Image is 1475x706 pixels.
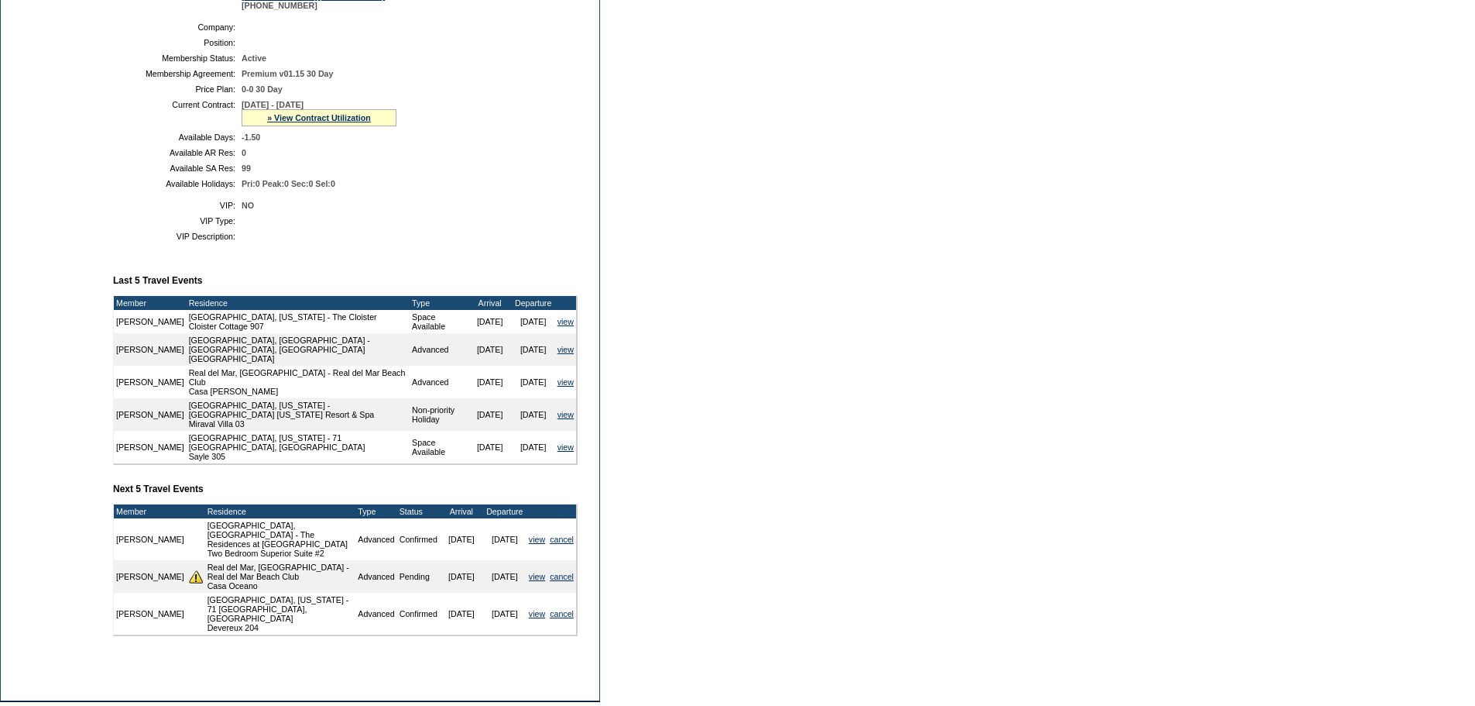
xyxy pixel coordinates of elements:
[242,133,260,142] span: -1.50
[410,366,468,398] td: Advanced
[114,310,187,333] td: [PERSON_NAME]
[114,398,187,431] td: [PERSON_NAME]
[114,505,187,518] td: Member
[512,333,555,366] td: [DATE]
[189,570,203,584] img: There are insufficient days and/or tokens to cover this reservation
[440,560,483,593] td: [DATE]
[113,484,204,494] b: Next 5 Travel Events
[119,164,235,173] td: Available SA Res:
[557,443,574,452] a: view
[114,333,187,366] td: [PERSON_NAME]
[397,560,440,593] td: Pending
[119,100,235,126] td: Current Contract:
[468,366,512,398] td: [DATE]
[410,310,468,333] td: Space Available
[205,505,356,518] td: Residence
[205,560,356,593] td: Real del Mar, [GEOGRAPHIC_DATA] - Real del Mar Beach Club Casa Oceano
[119,38,235,47] td: Position:
[187,333,410,366] td: [GEOGRAPHIC_DATA], [GEOGRAPHIC_DATA] - [GEOGRAPHIC_DATA], [GEOGRAPHIC_DATA] [GEOGRAPHIC_DATA]
[397,518,440,560] td: Confirmed
[119,53,235,63] td: Membership Status:
[355,518,396,560] td: Advanced
[114,366,187,398] td: [PERSON_NAME]
[113,275,202,286] b: Last 5 Travel Events
[410,398,468,431] td: Non-priority Holiday
[242,179,335,188] span: Pri:0 Peak:0 Sec:0 Sel:0
[187,296,410,310] td: Residence
[468,310,512,333] td: [DATE]
[267,113,371,122] a: » View Contract Utilization
[119,22,235,32] td: Company:
[483,505,527,518] td: Departure
[355,560,396,593] td: Advanced
[119,84,235,94] td: Price Plan:
[512,431,555,463] td: [DATE]
[468,333,512,366] td: [DATE]
[468,431,512,463] td: [DATE]
[410,333,468,366] td: Advanced
[410,296,468,310] td: Type
[410,431,468,463] td: Space Available
[557,377,574,387] a: view
[187,310,410,333] td: [GEOGRAPHIC_DATA], [US_STATE] - The Cloister Cloister Cottage 907
[242,53,266,63] span: Active
[468,398,512,431] td: [DATE]
[119,232,235,241] td: VIP Description:
[205,518,356,560] td: [GEOGRAPHIC_DATA], [GEOGRAPHIC_DATA] - The Residences at [GEOGRAPHIC_DATA] Two Bedroom Superior S...
[512,310,555,333] td: [DATE]
[440,593,483,635] td: [DATE]
[205,593,356,635] td: [GEOGRAPHIC_DATA], [US_STATE] - 71 [GEOGRAPHIC_DATA], [GEOGRAPHIC_DATA] Devereux 204
[119,179,235,188] td: Available Holidays:
[550,609,574,618] a: cancel
[242,100,304,109] span: [DATE] - [DATE]
[242,84,283,94] span: 0-0 30 Day
[355,505,396,518] td: Type
[114,518,187,560] td: [PERSON_NAME]
[119,148,235,157] td: Available AR Res:
[512,398,555,431] td: [DATE]
[114,593,187,635] td: [PERSON_NAME]
[529,572,545,581] a: view
[557,345,574,354] a: view
[242,148,246,157] span: 0
[512,296,555,310] td: Departure
[529,609,545,618] a: view
[119,69,235,78] td: Membership Agreement:
[512,366,555,398] td: [DATE]
[397,593,440,635] td: Confirmed
[242,164,251,173] span: 99
[483,518,527,560] td: [DATE]
[114,560,187,593] td: [PERSON_NAME]
[550,572,574,581] a: cancel
[242,201,254,210] span: NO
[397,505,440,518] td: Status
[440,518,483,560] td: [DATE]
[242,69,333,78] span: Premium v01.15 30 Day
[468,296,512,310] td: Arrival
[187,398,410,431] td: [GEOGRAPHIC_DATA], [US_STATE] - [GEOGRAPHIC_DATA] [US_STATE] Resort & Spa Miraval Villa 03
[483,560,527,593] td: [DATE]
[557,317,574,326] a: view
[440,505,483,518] td: Arrival
[187,366,410,398] td: Real del Mar, [GEOGRAPHIC_DATA] - Real del Mar Beach Club Casa [PERSON_NAME]
[114,296,187,310] td: Member
[557,410,574,419] a: view
[119,216,235,226] td: VIP Type:
[119,133,235,142] td: Available Days:
[187,431,410,463] td: [GEOGRAPHIC_DATA], [US_STATE] - 71 [GEOGRAPHIC_DATA], [GEOGRAPHIC_DATA] Sayle 305
[114,431,187,463] td: [PERSON_NAME]
[483,593,527,635] td: [DATE]
[529,535,545,544] a: view
[550,535,574,544] a: cancel
[355,593,396,635] td: Advanced
[119,201,235,210] td: VIP:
